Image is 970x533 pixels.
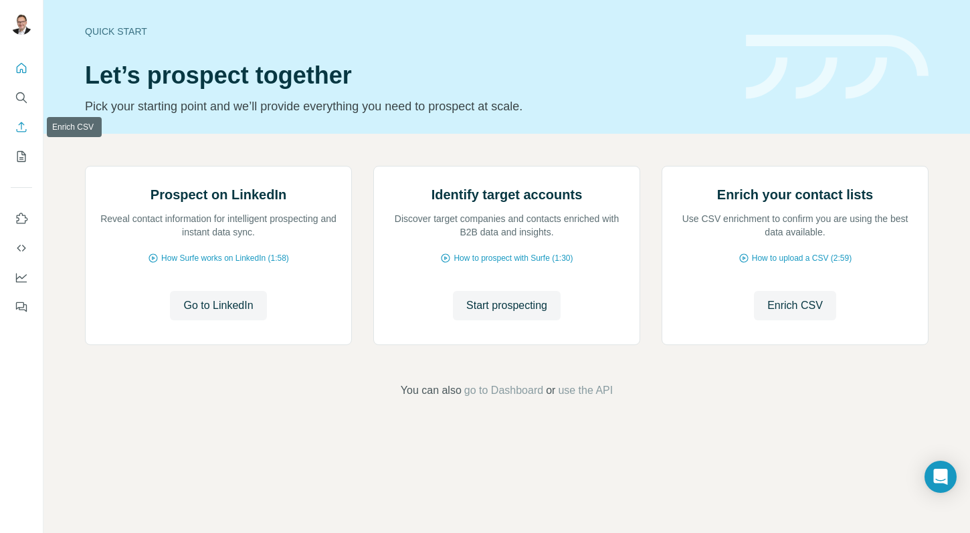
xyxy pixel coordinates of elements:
[11,13,32,35] img: Avatar
[11,236,32,260] button: Use Surfe API
[546,383,555,399] span: or
[676,212,914,239] p: Use CSV enrichment to confirm you are using the best data available.
[466,298,547,314] span: Start prospecting
[11,115,32,139] button: Enrich CSV
[717,185,873,204] h2: Enrich your contact lists
[85,25,730,38] div: Quick start
[11,144,32,169] button: My lists
[161,252,289,264] span: How Surfe works on LinkedIn (1:58)
[11,86,32,110] button: Search
[925,461,957,493] div: Open Intercom Messenger
[99,212,338,239] p: Reveal contact information for intelligent prospecting and instant data sync.
[11,56,32,80] button: Quick start
[752,252,852,264] span: How to upload a CSV (2:59)
[183,298,253,314] span: Go to LinkedIn
[151,185,286,204] h2: Prospect on LinkedIn
[558,383,613,399] button: use the API
[11,207,32,231] button: Use Surfe on LinkedIn
[85,97,730,116] p: Pick your starting point and we’ll provide everything you need to prospect at scale.
[11,265,32,290] button: Dashboard
[746,35,929,100] img: banner
[754,291,836,320] button: Enrich CSV
[431,185,583,204] h2: Identify target accounts
[85,62,730,89] h1: Let’s prospect together
[401,383,462,399] span: You can also
[11,295,32,319] button: Feedback
[464,383,543,399] button: go to Dashboard
[170,291,266,320] button: Go to LinkedIn
[767,298,823,314] span: Enrich CSV
[454,252,573,264] span: How to prospect with Surfe (1:30)
[453,291,561,320] button: Start prospecting
[387,212,626,239] p: Discover target companies and contacts enriched with B2B data and insights.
